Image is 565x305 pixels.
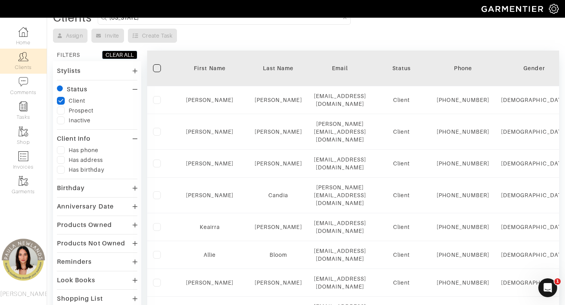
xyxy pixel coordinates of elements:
img: orders-icon-0abe47150d42831381b5fb84f609e132dff9fe21cb692f30cb5eec754e2cba89.png [18,151,28,161]
div: [EMAIL_ADDRESS][DOMAIN_NAME] [314,219,366,235]
div: [PHONE_NUMBER] [437,223,489,231]
a: [PERSON_NAME] [186,129,233,135]
div: Has birthday [69,166,104,174]
img: garments-icon-b7da505a4dc4fd61783c78ac3ca0ef83fa9d6f193b1c9dc38574b1d14d53ca28.png [18,127,28,136]
div: Client [378,160,425,167]
th: Toggle SortBy [171,51,249,86]
div: Reminders [57,258,92,266]
img: dashboard-icon-dbcd8f5a0b271acd01030246c82b418ddd0df26cd7fceb0bd07c9910d44c42f6.png [18,27,28,37]
div: [PERSON_NAME][EMAIL_ADDRESS][DOMAIN_NAME] [314,120,366,143]
img: garments-icon-b7da505a4dc4fd61783c78ac3ca0ef83fa9d6f193b1c9dc38574b1d14d53ca28.png [18,176,28,186]
img: gear-icon-white-bd11855cb880d31180b6d7d6211b90ccbf57a29d726f0c71d8c61bd08dd39cc2.png [549,4,559,14]
div: Has address [69,156,103,164]
div: Products Not Owned [57,240,125,247]
div: Client Info [57,135,91,143]
a: Bloom [270,252,287,258]
a: Allie [204,252,216,258]
a: Candia [268,192,288,198]
div: Client [378,96,425,104]
div: [PHONE_NUMBER] [437,251,489,259]
div: Last Name [255,64,302,72]
a: [PERSON_NAME] [255,160,302,167]
div: Client [378,128,425,136]
a: [PERSON_NAME] [186,192,233,198]
div: First Name [177,64,243,72]
div: Anniversary Date [57,203,114,211]
div: [EMAIL_ADDRESS][DOMAIN_NAME] [314,247,366,263]
a: [PERSON_NAME] [186,280,233,286]
div: [PHONE_NUMBER] [437,128,489,136]
div: Client [378,223,425,231]
img: reminder-icon-8004d30b9f0a5d33ae49ab947aed9ed385cf756f9e5892f1edd6e32f2345188e.png [18,102,28,111]
div: Client [378,279,425,287]
iframe: Intercom live chat [538,278,557,297]
div: Prospect [69,107,93,114]
button: CLEAR ALL [102,51,137,59]
a: [PERSON_NAME] [186,160,233,167]
img: garmentier-logo-header-white-b43fb05a5012e4ada735d5af1a66efaba907eab6374d6393d1fbf88cb4ef424d.png [478,2,549,16]
div: CLEAR ALL [106,51,134,59]
img: comment-icon-a0a6a9ef722e966f86d9cbdc48e553b5cf19dbc54f86b18d962a5391bc8f6eb6.png [18,77,28,87]
span: 1 [554,278,561,285]
a: [PERSON_NAME] [255,97,302,103]
div: Clients [53,14,92,22]
a: [PERSON_NAME] [255,280,302,286]
div: Status [378,64,425,72]
div: Email [314,64,366,72]
div: [PHONE_NUMBER] [437,160,489,167]
a: [PERSON_NAME] [255,224,302,230]
div: Look Books [57,276,96,284]
div: Shopping List [57,295,103,303]
div: [PHONE_NUMBER] [437,279,489,287]
div: FILTERS [57,51,80,59]
th: Toggle SortBy [249,51,308,86]
div: Products Owned [57,221,112,229]
div: Client [69,97,85,105]
div: Has phone [69,146,98,154]
div: Client [378,191,425,199]
div: [EMAIL_ADDRESS][DOMAIN_NAME] [314,92,366,108]
div: Client [378,251,425,259]
th: Toggle SortBy [372,51,431,86]
a: [PERSON_NAME] [186,97,233,103]
img: clients-icon-6bae9207a08558b7cb47a8932f037763ab4055f8c8b6bfacd5dc20c3e0201464.png [18,52,28,62]
div: [PHONE_NUMBER] [437,96,489,104]
div: [PERSON_NAME][EMAIL_ADDRESS][DOMAIN_NAME] [314,183,366,207]
div: Inactive [69,116,91,124]
div: Stylists [57,67,81,75]
div: Birthday [57,184,85,192]
div: [EMAIL_ADDRESS][DOMAIN_NAME] [314,275,366,290]
a: [PERSON_NAME] [255,129,302,135]
div: Phone [437,64,489,72]
div: Status [67,85,87,93]
a: Keairra [200,224,220,230]
div: [PHONE_NUMBER] [437,191,489,199]
div: [EMAIL_ADDRESS][DOMAIN_NAME] [314,156,366,171]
